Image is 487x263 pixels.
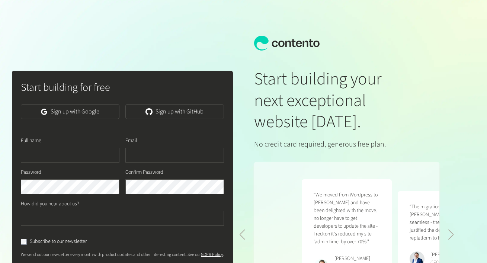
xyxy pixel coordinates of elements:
p: No credit card required, generous free plan. [254,139,440,150]
h2: Start building for free [21,80,224,95]
label: How did you hear about us? [21,200,79,208]
label: Full name [21,137,41,145]
h1: Start building your next exceptional website [DATE]. [254,68,440,133]
label: Confirm Password [125,169,163,176]
div: Previous slide [239,230,246,240]
div: [PERSON_NAME] [334,255,380,263]
label: Password [21,169,41,176]
a: GDPR Policy [201,251,223,258]
a: Sign up with Google [21,104,119,119]
a: Sign up with GitHub [125,104,224,119]
div: [PERSON_NAME] [430,251,469,259]
label: Email [125,137,137,145]
p: “We moved from Wordpress to [PERSON_NAME] and have been delighted with the move. I no longer have... [314,191,380,246]
p: We send out our newsletter every month with product updates and other interesting content. See our . [21,251,224,258]
div: Next slide [448,230,454,240]
label: Subscribe to our newsletter [30,238,87,246]
p: “The migration to [PERSON_NAME] was seamless - the results have justified the decision to replatf... [410,203,476,242]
